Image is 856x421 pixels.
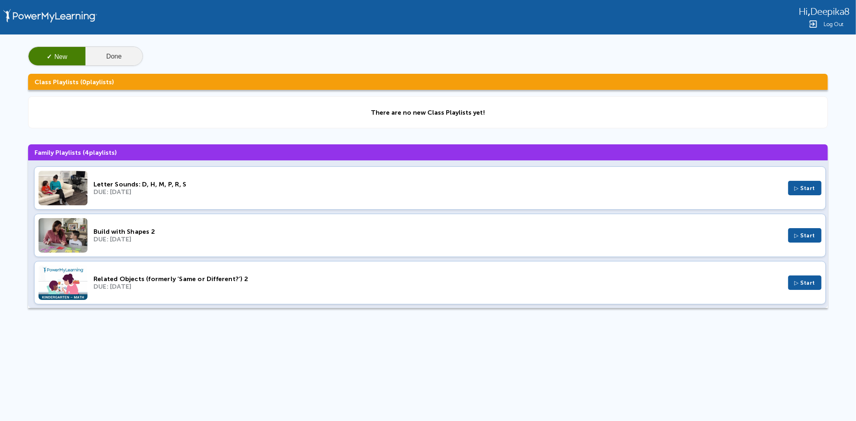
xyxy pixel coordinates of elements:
img: Logout Icon [808,19,818,29]
div: Letter Sounds: D, H, M, P, R, S [94,180,782,188]
div: Related Objects (formerly ‘Same or Different?’) 2 [94,275,782,283]
div: , [799,6,850,17]
button: ▷ Start [788,275,822,290]
div: DUE: [DATE] [94,235,782,243]
h3: Class Playlists ( playlists) [28,74,828,90]
h3: Family Playlists ( playlists) [28,144,828,160]
span: Deepika8 [810,6,850,17]
span: ▷ Start [795,279,815,286]
button: ✓New [28,47,85,66]
span: 0 [82,78,86,86]
span: ▷ Start [795,185,815,192]
span: Log Out [823,21,844,27]
div: There are no new Class Playlists yet! [371,109,485,116]
img: Thumbnail [39,218,87,253]
span: ✓ [47,53,52,60]
div: DUE: [DATE] [94,283,782,290]
img: Thumbnail [39,265,87,300]
span: Hi [799,6,808,17]
button: Done [85,47,142,66]
span: 4 [85,149,89,156]
span: ▷ Start [795,232,815,239]
div: Build with Shapes 2 [94,228,782,235]
button: ▷ Start [788,181,822,195]
div: DUE: [DATE] [94,188,782,196]
button: ▷ Start [788,228,822,243]
img: Thumbnail [39,171,87,205]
